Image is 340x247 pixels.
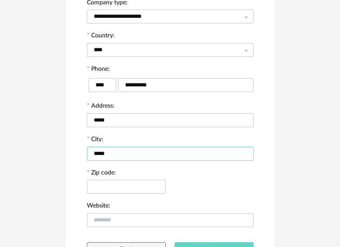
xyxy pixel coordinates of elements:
label: Website: [87,203,110,211]
label: Zip code: [87,170,116,178]
label: City: [87,136,103,144]
label: Address: [87,103,115,111]
label: Phone: [87,66,110,74]
label: Country: [87,33,115,40]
